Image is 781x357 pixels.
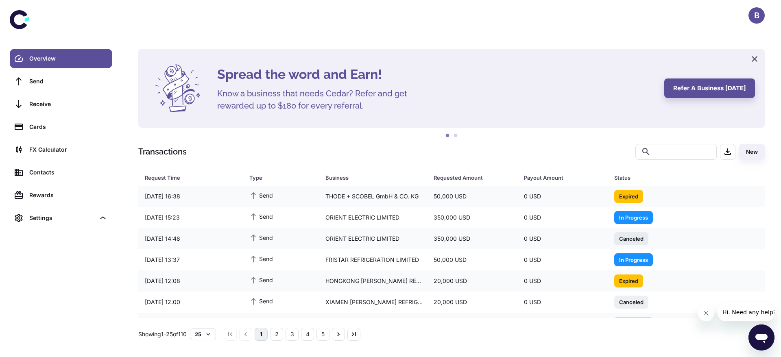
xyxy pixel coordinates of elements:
[249,172,315,183] span: Type
[698,305,714,321] iframe: Close message
[138,316,243,331] div: [DATE] 16:52
[223,328,362,341] nav: pagination navigation
[427,210,517,225] div: 350,000 USD
[286,328,299,341] button: Go to page 3
[517,252,608,268] div: 0 USD
[517,231,608,246] div: 0 USD
[249,318,273,327] span: Send
[138,252,243,268] div: [DATE] 13:37
[138,330,187,339] p: Showing 1-25 of 110
[10,72,112,91] a: Send
[10,140,112,159] a: FX Calculator
[10,163,112,182] a: Contacts
[29,54,107,63] div: Overview
[427,294,517,310] div: 20,000 USD
[347,328,360,341] button: Go to last page
[524,172,604,183] span: Payout Amount
[190,328,216,340] button: 25
[517,294,608,310] div: 0 USD
[748,324,774,350] iframe: Button to launch messaging window
[29,168,107,177] div: Contacts
[614,213,653,221] span: In Progress
[524,172,594,183] div: Payout Amount
[29,145,107,154] div: FX Calculator
[434,172,514,183] span: Requested Amount
[138,273,243,289] div: [DATE] 12:08
[517,210,608,225] div: 0 USD
[614,172,720,183] div: Status
[270,328,283,341] button: Go to page 2
[5,6,59,12] span: Hi. Need any help?
[10,185,112,205] a: Rewards
[427,231,517,246] div: 350,000 USD
[614,276,643,285] span: Expired
[255,328,268,341] button: page 1
[664,78,755,98] button: Refer a business [DATE]
[614,234,648,242] span: Canceled
[145,172,240,183] span: Request Time
[614,255,653,263] span: In Progress
[217,65,654,84] h4: Spread the word and Earn!
[319,210,427,225] div: ORIENT ELECTRIC LIMITED
[517,189,608,204] div: 0 USD
[427,273,517,289] div: 20,000 USD
[614,172,731,183] span: Status
[10,117,112,137] a: Cards
[29,191,107,200] div: Rewards
[427,316,517,331] div: 50,000 USD
[249,191,273,200] span: Send
[316,328,329,341] button: Go to page 5
[443,132,452,140] button: 1
[249,296,273,305] span: Send
[301,328,314,341] button: Go to page 4
[517,273,608,289] div: 0 USD
[748,7,765,24] button: B
[319,294,427,310] div: XIAMEN [PERSON_NAME] REFRIGERATION EQUIPMENT CO.,LTD
[138,189,243,204] div: [DATE] 16:38
[517,316,608,331] div: 50,000 USD
[10,49,112,68] a: Overview
[138,294,243,310] div: [DATE] 12:00
[217,87,421,112] h5: Know a business that needs Cedar? Refer and get rewarded up to $180 for every referral.
[739,144,765,160] button: New
[718,303,774,321] iframe: Message from company
[10,94,112,114] a: Receive
[138,231,243,246] div: [DATE] 14:48
[249,275,273,284] span: Send
[452,132,460,140] button: 2
[614,298,648,306] span: Canceled
[319,273,427,289] div: HONGKONG [PERSON_NAME] REFRIGERATION EQUIPMENT COMPANY LIMITED
[138,210,243,225] div: [DATE] 15:23
[319,189,427,204] div: THODE + SCOBEL GmbH & CO. KG
[29,122,107,131] div: Cards
[319,231,427,246] div: ORIENT ELECTRIC LIMITED
[29,77,107,86] div: Send
[249,233,273,242] span: Send
[29,213,95,222] div: Settings
[249,254,273,263] span: Send
[332,328,345,341] button: Go to next page
[249,172,305,183] div: Type
[319,252,427,268] div: FRISTAR REFRIGERATION LIMITED
[614,192,643,200] span: Expired
[138,146,187,158] h1: Transactions
[427,189,517,204] div: 50,000 USD
[145,172,229,183] div: Request Time
[10,208,112,228] div: Settings
[434,172,504,183] div: Requested Amount
[427,252,517,268] div: 50,000 USD
[319,316,427,331] div: QUZHOU JINYUAN HONGTAI REFRIGERANT CO.,
[29,100,107,109] div: Receive
[249,212,273,221] span: Send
